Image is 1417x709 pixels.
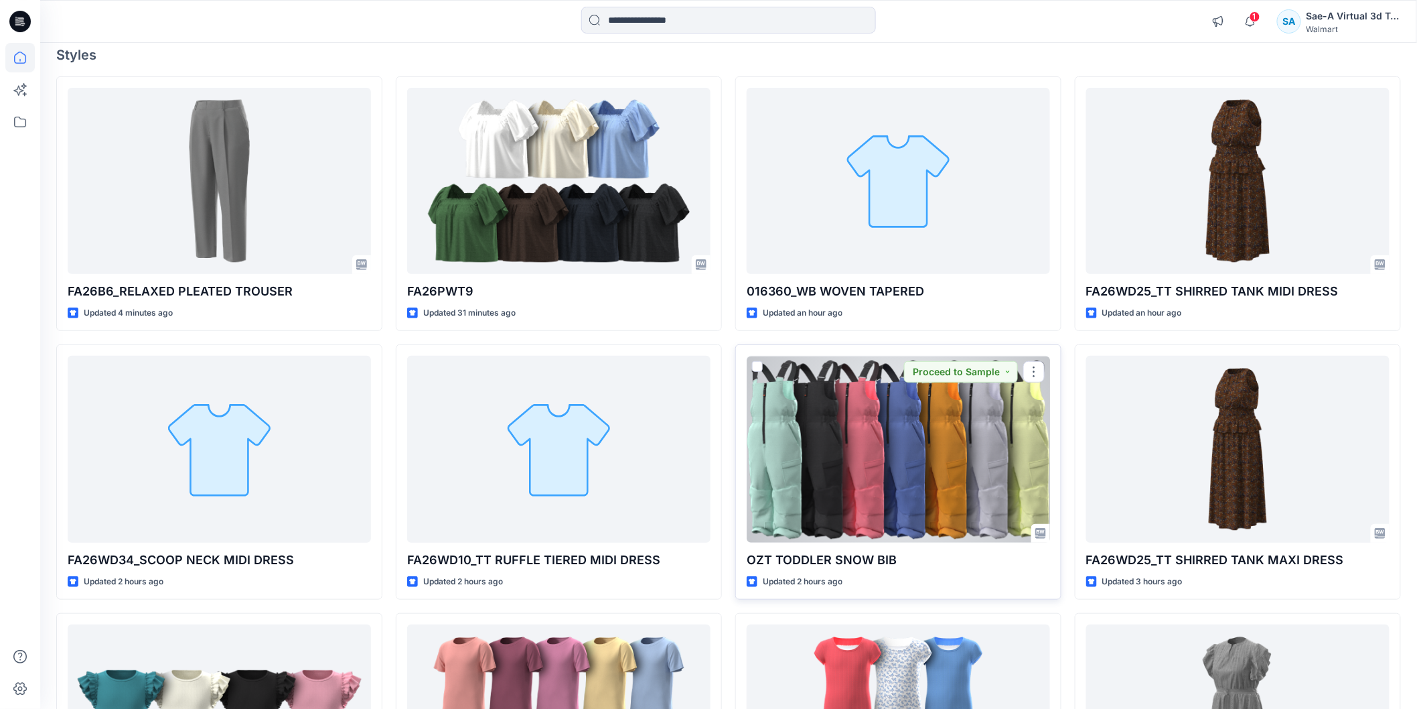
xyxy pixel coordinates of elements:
[747,356,1050,542] a: OZT TODDLER SNOW BIB
[407,551,711,570] p: FA26WD10_TT RUFFLE TIERED MIDI DRESS
[68,282,371,301] p: FA26B6_RELAXED PLEATED TROUSER
[68,551,371,570] p: FA26WD34_SCOOP NECK MIDI DRESS
[763,306,842,320] p: Updated an hour ago
[423,306,516,320] p: Updated 31 minutes ago
[1307,24,1400,34] div: Walmart
[423,575,503,589] p: Updated 2 hours ago
[1307,8,1400,24] div: Sae-A Virtual 3d Team
[1086,551,1390,570] p: FA26WD25_TT SHIRRED TANK MAXI DRESS
[407,282,711,301] p: FA26PWT9
[1086,88,1390,274] a: FA26WD25_TT SHIRRED TANK MIDI DRESS
[56,47,1401,63] h4: Styles
[763,575,842,589] p: Updated 2 hours ago
[747,551,1050,570] p: OZT TODDLER SNOW BIB
[1086,282,1390,301] p: FA26WD25_TT SHIRRED TANK MIDI DRESS
[747,282,1050,301] p: 016360_WB WOVEN TAPERED
[1086,356,1390,542] a: FA26WD25_TT SHIRRED TANK MAXI DRESS
[1250,11,1260,22] span: 1
[1277,9,1301,34] div: SA
[84,575,163,589] p: Updated 2 hours ago
[68,356,371,542] a: FA26WD34_SCOOP NECK MIDI DRESS
[407,88,711,274] a: FA26PWT9
[1102,575,1183,589] p: Updated 3 hours ago
[407,356,711,542] a: FA26WD10_TT RUFFLE TIERED MIDI DRESS
[68,88,371,274] a: FA26B6_RELAXED PLEATED TROUSER
[747,88,1050,274] a: 016360_WB WOVEN TAPERED
[1102,306,1182,320] p: Updated an hour ago
[84,306,173,320] p: Updated 4 minutes ago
